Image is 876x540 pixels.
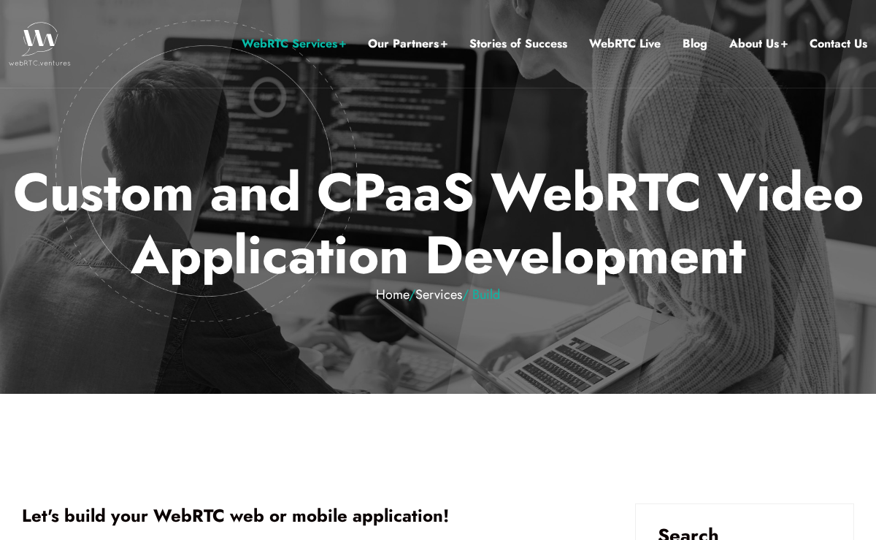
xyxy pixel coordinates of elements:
[242,34,346,53] a: WebRTC Services
[810,34,867,53] a: Contact Us
[683,34,707,53] a: Blog
[22,503,591,528] h1: Let's build your WebRTC web or mobile application!
[589,34,661,53] a: WebRTC Live
[9,22,71,66] img: WebRTC.ventures
[415,285,462,304] a: Services
[11,161,866,303] p: Custom and CPaaS WebRTC Video Application Development
[469,34,567,53] a: Stories of Success
[729,34,788,53] a: About Us
[368,34,447,53] a: Our Partners
[376,285,409,304] a: Home
[11,287,866,303] em: / / Build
